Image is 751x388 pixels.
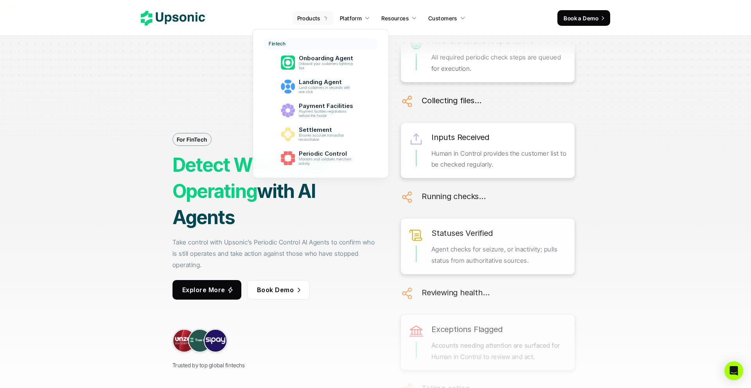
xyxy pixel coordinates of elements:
p: Onboard your customers lightning fast [298,62,356,71]
p: Landing Agent [298,79,356,86]
p: Accounts needing attention are surfaced for Human in Control to review and act. [431,340,567,363]
h6: Exceptions Flagged [431,323,502,336]
a: Onboarding AgentOnboard your customers lightning fast [264,52,377,74]
a: Payment FacilitiesPayment facilities registrations without the hassle [264,100,377,122]
p: Customers [428,14,457,22]
p: Agent checks for seizure, or inactivity; pulls status from authoritative sources. [431,244,567,266]
span: Book Demo [257,286,294,294]
p: Settlement [298,127,356,134]
a: Landing AgentLand customers in seconds with one click [264,76,377,98]
p: Take control with Upsonic’s Periodic Control AI Agents to confirm who is still operates and take ... [172,237,378,270]
p: Fintech [269,41,286,47]
p: All required periodic check steps are queued for execution. [431,52,567,74]
h6: Running checks… [422,190,486,203]
span: Explore More [182,286,225,294]
p: Resources [381,14,409,22]
p: Human in Control provides the customer list to be checked regularly. [431,148,567,171]
a: Book Demo [247,280,310,300]
p: Trusted by top global fintechs [172,360,245,370]
p: Products [297,14,320,22]
p: Payment Facilities [298,103,356,110]
div: Open Intercom Messenger [724,361,743,380]
p: Ensures accurate transaction reconciliation [298,134,356,142]
p: Land customers in seconds with one click [298,86,356,95]
p: Onboarding Agent [298,55,356,62]
h6: Inputs Received [431,131,489,144]
a: Products [293,11,333,25]
p: Monitors and validates merchant activity [298,158,356,166]
p: Periodic Control [298,151,356,158]
strong: Detect Who is Still Operating [172,153,331,203]
h6: Statuses Verified [431,226,493,240]
p: Payment facilities registrations without the hassle [298,110,356,119]
span: Book a Demo [564,15,598,22]
h6: Reviewing health… [422,286,490,299]
a: Explore More [172,280,241,300]
h6: Collecting files… [422,94,482,107]
a: Periodic ControlMonitors and validates merchant activity [264,147,377,169]
h6: Periodic Check Prepared [431,34,521,48]
strong: with AI Agents [172,180,319,229]
p: Platform [340,14,362,22]
p: For FinTech [177,135,207,144]
a: SettlementEnsures accurate transaction reconciliation [264,124,377,145]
